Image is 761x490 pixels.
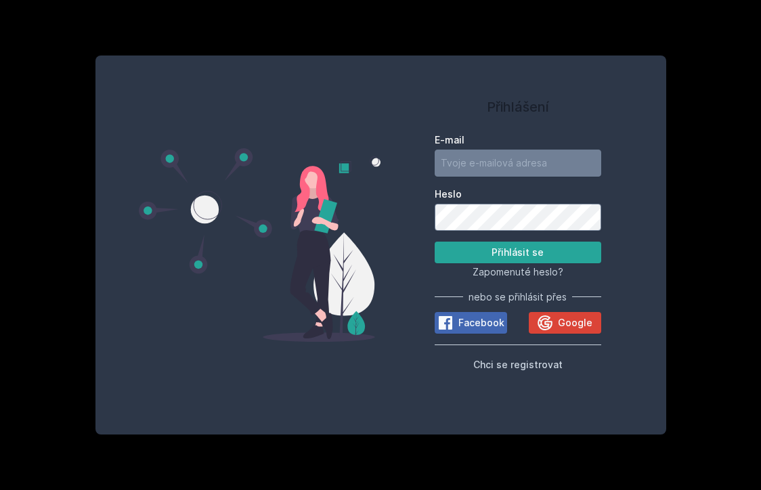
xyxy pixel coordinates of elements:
label: Heslo [435,187,601,201]
button: Přihlásit se [435,242,601,263]
button: Chci se registrovat [473,356,563,372]
span: Chci se registrovat [473,359,563,370]
input: Tvoje e-mailová adresa [435,150,601,177]
span: Zapomenuté heslo? [473,266,563,277]
span: nebo se přihlásit přes [469,290,567,304]
h1: Přihlášení [435,97,601,117]
button: Facebook [435,312,507,334]
button: Google [529,312,601,334]
label: E-mail [435,133,601,147]
span: Facebook [458,316,504,330]
span: Google [558,316,592,330]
